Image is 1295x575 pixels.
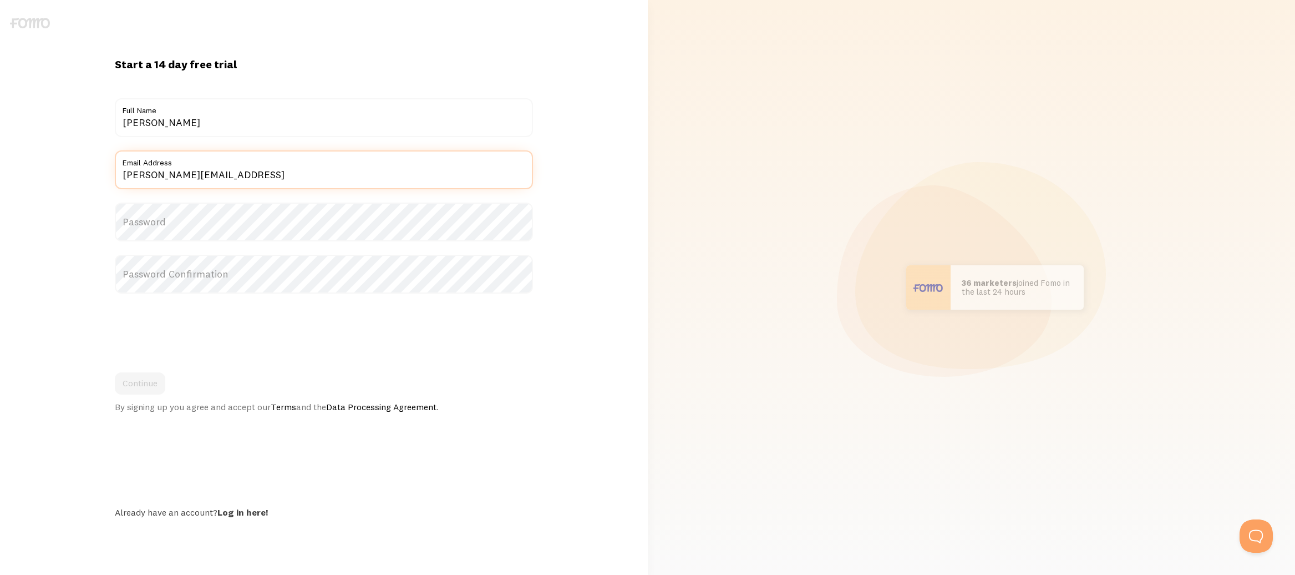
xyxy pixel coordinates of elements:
[115,307,283,350] iframe: reCAPTCHA
[115,255,533,294] label: Password Confirmation
[906,265,951,310] img: User avatar
[115,98,533,117] label: Full Name
[326,401,436,412] a: Data Processing Agreement
[962,279,1073,297] p: joined Fomo in the last 24 hours
[115,57,533,72] h1: Start a 14 day free trial
[1240,519,1273,553] iframe: Help Scout Beacon - Open
[271,401,296,412] a: Terms
[115,507,533,518] div: Already have an account?
[217,507,268,518] a: Log in here!
[115,203,533,241] label: Password
[115,150,533,169] label: Email Address
[115,401,533,412] div: By signing up you agree and accept our and the .
[962,278,1017,288] b: 36 marketers
[10,18,50,28] img: fomo-logo-gray-b99e0e8ada9f9040e2984d0d95b3b12da0074ffd48d1e5cb62ac37fc77b0b268.svg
